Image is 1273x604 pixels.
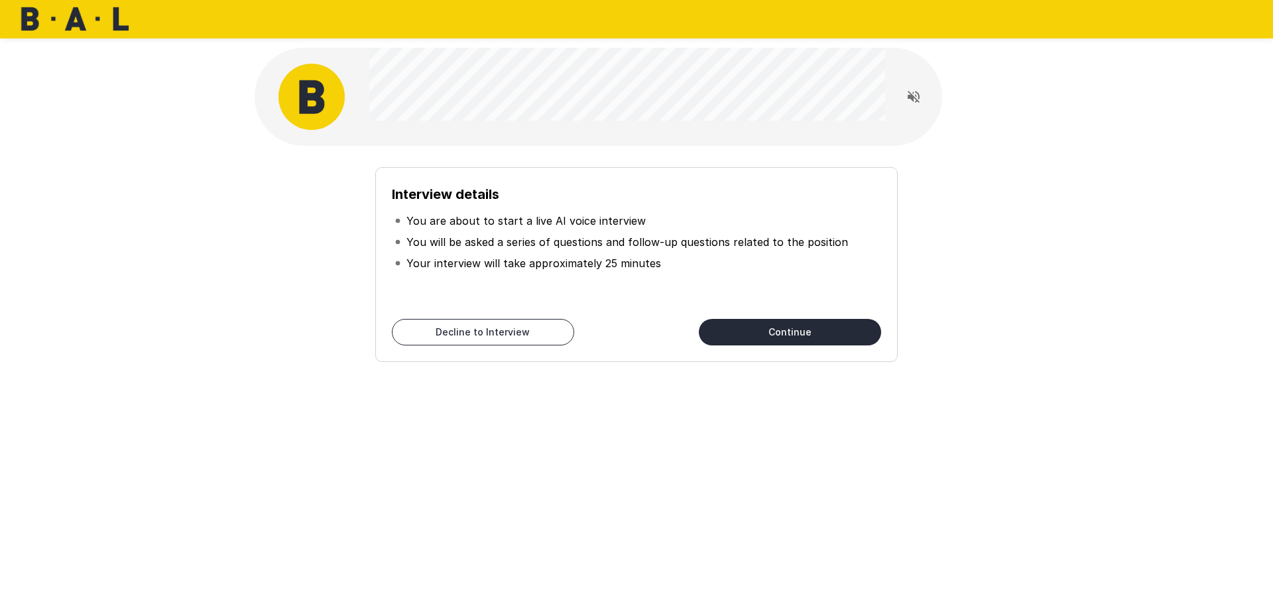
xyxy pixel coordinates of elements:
button: Read questions aloud [900,84,927,110]
p: You will be asked a series of questions and follow-up questions related to the position [406,234,848,250]
p: You are about to start a live AI voice interview [406,213,646,229]
b: Interview details [392,186,499,202]
button: Decline to Interview [392,319,574,345]
img: bal_avatar.png [278,64,345,130]
p: Your interview will take approximately 25 minutes [406,255,661,271]
button: Continue [699,319,881,345]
